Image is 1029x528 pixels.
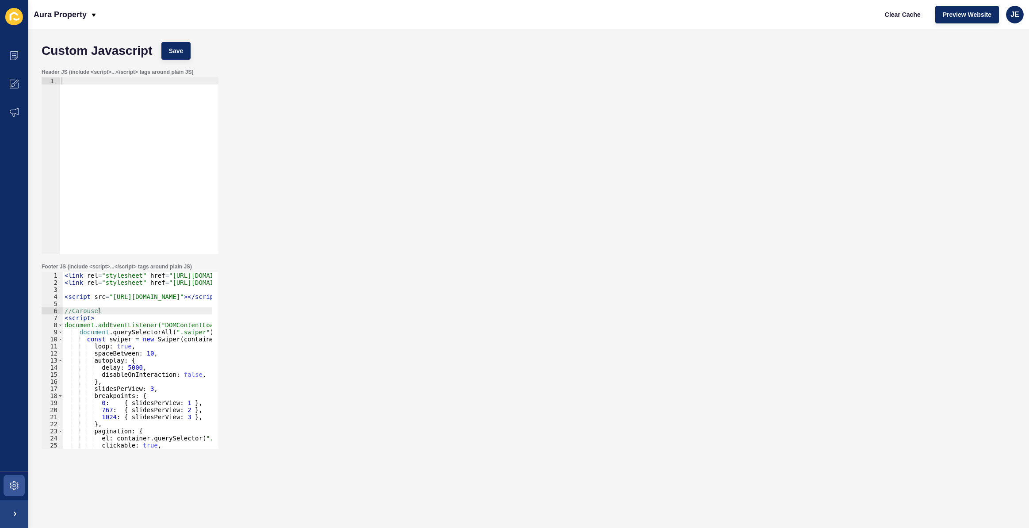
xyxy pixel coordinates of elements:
div: 9 [42,329,63,336]
button: Save [161,42,191,60]
div: 13 [42,357,63,364]
div: 6 [42,307,63,314]
div: 20 [42,406,63,413]
div: 25 [42,442,63,449]
div: 2 [42,279,63,286]
div: 11 [42,343,63,350]
div: 23 [42,428,63,435]
button: Clear Cache [877,6,928,23]
div: 7 [42,314,63,321]
button: Preview Website [935,6,999,23]
label: Footer JS (include <script>...</script> tags around plain JS) [42,263,192,270]
div: 5 [42,300,63,307]
div: 21 [42,413,63,421]
div: 16 [42,378,63,385]
div: 10 [42,336,63,343]
p: Aura Property [34,4,87,26]
div: 8 [42,321,63,329]
div: 4 [42,293,63,300]
span: JE [1010,10,1019,19]
span: Clear Cache [885,10,921,19]
div: 24 [42,435,63,442]
div: 22 [42,421,63,428]
div: 1 [42,272,63,279]
h1: Custom Javascript [42,46,153,55]
div: 12 [42,350,63,357]
div: 1 [42,77,60,84]
div: 19 [42,399,63,406]
div: 3 [42,286,63,293]
span: Preview Website [943,10,991,19]
span: Save [169,46,184,55]
div: 18 [42,392,63,399]
div: 17 [42,385,63,392]
div: 15 [42,371,63,378]
label: Header JS (include <script>...</script> tags around plain JS) [42,69,193,76]
div: 14 [42,364,63,371]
